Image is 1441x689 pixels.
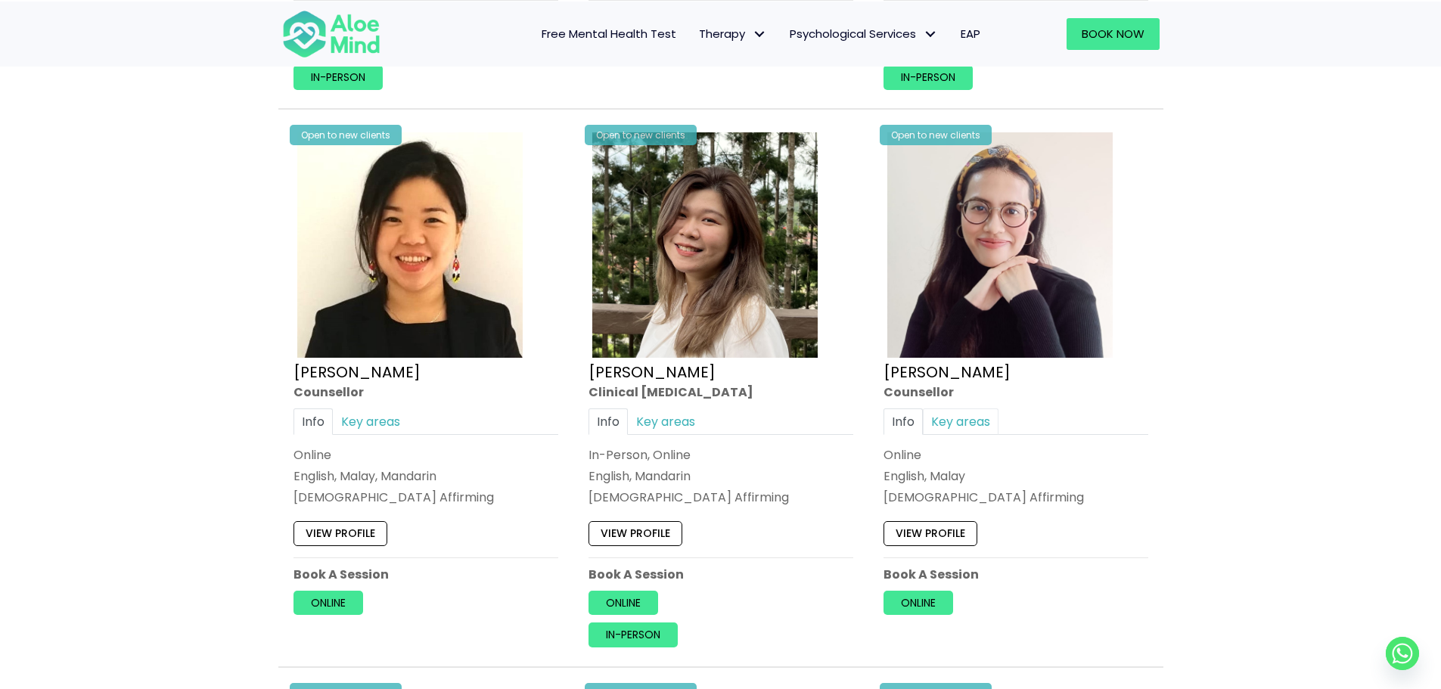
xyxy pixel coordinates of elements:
[949,18,992,50] a: EAP
[884,408,923,435] a: Info
[293,489,558,507] div: [DEMOGRAPHIC_DATA] Affirming
[290,125,402,145] div: Open to new clients
[589,623,678,647] a: In-person
[293,446,558,464] div: Online
[884,65,973,89] a: In-person
[589,383,853,401] div: Clinical [MEDICAL_DATA]
[589,591,658,615] a: Online
[589,362,716,383] a: [PERSON_NAME]
[297,132,523,358] img: Karen Counsellor
[589,566,853,583] p: Book A Session
[542,26,676,42] span: Free Mental Health Test
[884,446,1148,464] div: Online
[628,408,703,435] a: Key areas
[884,467,1148,485] p: English, Malay
[282,9,380,59] img: Aloe mind Logo
[400,18,992,50] nav: Menu
[887,132,1113,358] img: Therapist Photo Update
[293,467,558,485] p: English, Malay, Mandarin
[884,566,1148,583] p: Book A Session
[293,362,421,383] a: [PERSON_NAME]
[293,408,333,435] a: Info
[293,566,558,583] p: Book A Session
[530,18,688,50] a: Free Mental Health Test
[884,362,1011,383] a: [PERSON_NAME]
[589,446,853,464] div: In-Person, Online
[923,408,998,435] a: Key areas
[589,408,628,435] a: Info
[589,489,853,507] div: [DEMOGRAPHIC_DATA] Affirming
[880,125,992,145] div: Open to new clients
[293,591,363,615] a: Online
[1082,26,1144,42] span: Book Now
[920,23,942,45] span: Psychological Services: submenu
[884,489,1148,507] div: [DEMOGRAPHIC_DATA] Affirming
[778,18,949,50] a: Psychological ServicesPsychological Services: submenu
[749,23,771,45] span: Therapy: submenu
[1067,18,1160,50] a: Book Now
[585,125,697,145] div: Open to new clients
[1386,637,1419,670] a: Whatsapp
[589,467,853,485] p: English, Mandarin
[293,383,558,401] div: Counsellor
[688,18,778,50] a: TherapyTherapy: submenu
[699,26,767,42] span: Therapy
[884,522,977,546] a: View profile
[592,132,818,358] img: Kelly Clinical Psychologist
[333,408,408,435] a: Key areas
[790,26,938,42] span: Psychological Services
[589,522,682,546] a: View profile
[884,591,953,615] a: Online
[884,383,1148,401] div: Counsellor
[293,522,387,546] a: View profile
[293,65,383,89] a: In-person
[961,26,980,42] span: EAP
